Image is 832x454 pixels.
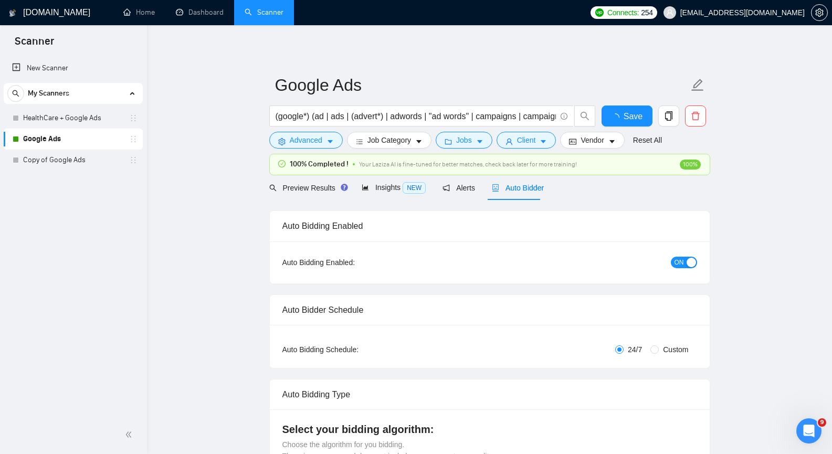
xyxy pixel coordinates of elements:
div: Auto Bidding Type [282,379,697,409]
span: check-circle [278,160,286,167]
button: barsJob Categorycaret-down [347,132,431,149]
span: 9 [818,418,826,427]
span: bars [356,138,363,145]
span: Alerts [443,184,475,192]
button: settingAdvancedcaret-down [269,132,343,149]
span: caret-down [476,138,483,145]
iframe: Intercom live chat [796,418,822,444]
span: info-circle [561,113,567,120]
span: Your Laziza AI is fine-tuned for better matches, check back later for more training! [359,161,577,168]
a: dashboardDashboard [176,8,224,17]
input: Scanner name... [275,72,689,98]
div: Auto Bidder Schedule [282,295,697,325]
span: copy [659,111,679,121]
span: user [505,138,513,145]
span: Job Category [367,134,411,146]
span: ON [675,257,684,268]
span: Save [624,110,643,123]
span: search [269,184,277,192]
div: Auto Bidding Enabled [282,211,697,241]
span: Insights [362,183,426,192]
span: Advanced [290,134,322,146]
span: Scanner [6,34,62,56]
span: search [8,90,24,97]
button: setting [811,4,828,21]
a: homeHome [123,8,155,17]
a: HealthCare + Google Ads [23,108,123,129]
div: Auto Bidding Enabled: [282,257,420,268]
a: setting [811,8,828,17]
h4: Select your bidding algorithm: [282,422,697,437]
span: robot [492,184,499,192]
span: holder [129,114,138,122]
span: area-chart [362,184,369,191]
span: 100% Completed ! [290,159,349,170]
span: Client [517,134,536,146]
button: copy [658,105,679,126]
input: Search Freelance Jobs... [276,110,556,123]
a: New Scanner [12,58,134,79]
span: setting [812,8,827,17]
span: Connects: [607,7,639,18]
button: search [574,105,595,126]
span: folder [445,138,452,145]
span: delete [686,111,705,121]
span: 254 [641,7,652,18]
button: folderJobscaret-down [436,132,492,149]
span: My Scanners [28,83,69,104]
span: Jobs [456,134,472,146]
span: caret-down [415,138,423,145]
button: delete [685,105,706,126]
a: Copy of Google Ads [23,150,123,171]
a: Google Ads [23,129,123,150]
button: userClientcaret-down [497,132,556,149]
span: Preview Results [269,184,345,192]
button: Save [602,105,652,126]
span: caret-down [327,138,334,145]
div: Auto Bidding Schedule: [282,344,420,355]
span: double-left [125,429,135,440]
li: New Scanner [4,58,143,79]
span: caret-down [540,138,547,145]
span: notification [443,184,450,192]
span: holder [129,135,138,143]
span: 24/7 [624,344,646,355]
button: idcardVendorcaret-down [560,132,624,149]
span: Auto Bidder [492,184,544,192]
span: 100% [680,160,701,170]
span: setting [278,138,286,145]
span: search [575,111,595,121]
div: Tooltip anchor [340,183,349,192]
span: NEW [403,182,426,194]
span: edit [691,78,704,92]
span: user [666,9,673,16]
span: Vendor [581,134,604,146]
span: holder [129,156,138,164]
button: search [7,85,24,102]
a: Reset All [633,134,662,146]
img: upwork-logo.png [595,8,604,17]
span: Custom [659,344,692,355]
span: idcard [569,138,576,145]
img: logo [9,5,16,22]
a: searchScanner [245,8,283,17]
span: loading [611,113,624,122]
span: caret-down [608,138,616,145]
li: My Scanners [4,83,143,171]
